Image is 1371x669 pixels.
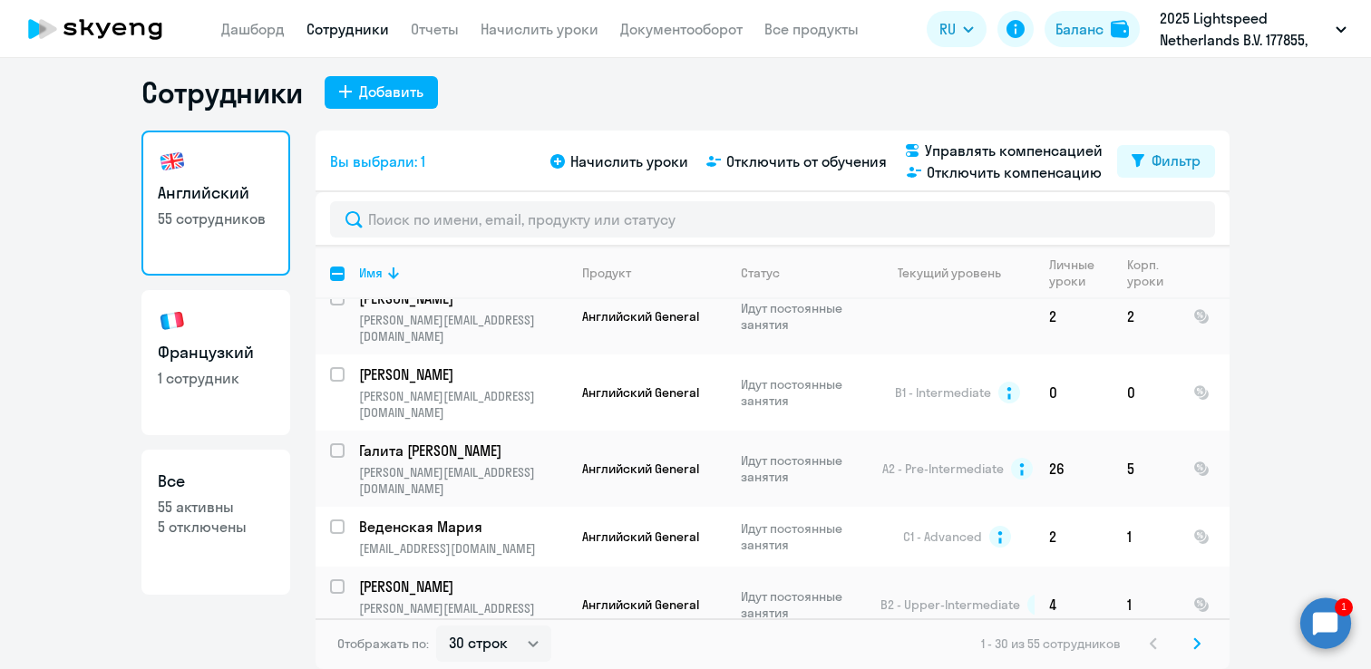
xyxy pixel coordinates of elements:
a: Документооборот [620,20,743,38]
p: 5 отключены [158,517,274,537]
div: Баланс [1055,18,1104,40]
a: [PERSON_NAME] [359,577,567,596]
span: B1 - Intermediate [895,384,991,401]
span: Начислить уроки [570,150,688,172]
button: 2025 Lightspeed Netherlands B.V. 177855, [GEOGRAPHIC_DATA], ООО [1151,7,1356,51]
a: Французкий1 сотрудник [141,290,290,435]
p: [PERSON_NAME][EMAIL_ADDRESS][DOMAIN_NAME] [359,312,567,344]
a: Сотрудники [306,20,389,38]
div: Текущий уровень [880,265,1034,281]
button: Фильтр [1117,145,1215,178]
p: Идут постоянные занятия [741,588,865,621]
a: Веденская Мария [359,517,567,537]
h1: Сотрудники [141,74,303,111]
a: Английский55 сотрудников [141,131,290,276]
div: Корп. уроки [1127,257,1178,289]
td: 1 [1113,507,1179,567]
div: Фильтр [1152,150,1201,171]
span: Английский General [582,308,699,325]
p: Идут постоянные занятия [741,300,865,333]
div: Добавить [359,81,423,102]
p: [PERSON_NAME][EMAIL_ADDRESS][DOMAIN_NAME] [359,464,567,497]
img: english [158,147,187,176]
p: Веденская Мария [359,517,564,537]
a: Галита [PERSON_NAME] [359,441,567,461]
p: Идут постоянные занятия [741,376,865,409]
td: 5 [1113,431,1179,507]
a: Все55 активны5 отключены [141,450,290,595]
p: 55 сотрудников [158,208,274,228]
span: Английский General [582,528,699,545]
td: 0 [1113,354,1179,431]
p: [PERSON_NAME] [359,364,564,384]
span: 1 - 30 из 55 сотрудников [981,635,1121,652]
img: balance [1111,20,1129,38]
span: Управлять компенсацией [925,140,1103,161]
h3: Все [158,470,274,493]
img: french [158,306,187,335]
span: Английский General [582,384,699,401]
span: Отображать по: [337,635,429,652]
p: [PERSON_NAME][EMAIL_ADDRESS][DOMAIN_NAME] [359,388,567,421]
span: Отключить компенсацию [927,161,1102,183]
span: A2 - Pre-Intermediate [882,461,1004,477]
span: B2 - Upper-Intermediate [880,596,1020,613]
a: Отчеты [411,20,459,38]
td: 2 [1035,507,1113,567]
p: [PERSON_NAME][EMAIL_ADDRESS][DOMAIN_NAME] [359,600,567,633]
td: 2 [1113,278,1179,354]
td: 2 [1035,278,1113,354]
a: Начислить уроки [481,20,598,38]
span: Английский General [582,461,699,477]
p: Идут постоянные занятия [741,520,865,553]
div: Продукт [582,265,631,281]
td: 4 [1035,567,1113,643]
p: Галита [PERSON_NAME] [359,441,564,461]
a: Дашборд [221,20,285,38]
span: Английский General [582,596,699,613]
button: Балансbalance [1045,11,1140,47]
p: 1 сотрудник [158,368,274,388]
input: Поиск по имени, email, продукту или статусу [330,201,1215,238]
span: RU [939,18,956,40]
div: Текущий уровень [898,265,1001,281]
p: 55 активны [158,497,274,517]
p: Идут постоянные занятия [741,452,865,485]
td: 26 [1035,431,1113,507]
button: Добавить [325,76,438,109]
h3: Английский [158,181,274,205]
span: C1 - Advanced [903,528,982,545]
p: 2025 Lightspeed Netherlands B.V. 177855, [GEOGRAPHIC_DATA], ООО [1160,7,1328,51]
p: [EMAIL_ADDRESS][DOMAIN_NAME] [359,540,567,557]
h3: Французкий [158,341,274,364]
div: Личные уроки [1049,257,1112,289]
a: [PERSON_NAME] [359,364,567,384]
div: Имя [359,265,567,281]
span: Отключить от обучения [726,150,887,172]
p: [PERSON_NAME] [359,577,564,596]
button: RU [927,11,987,47]
td: 0 [1035,354,1113,431]
div: Имя [359,265,383,281]
td: 1 [1113,567,1179,643]
span: Вы выбрали: 1 [330,150,425,172]
div: Статус [741,265,780,281]
a: Все продукты [764,20,859,38]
